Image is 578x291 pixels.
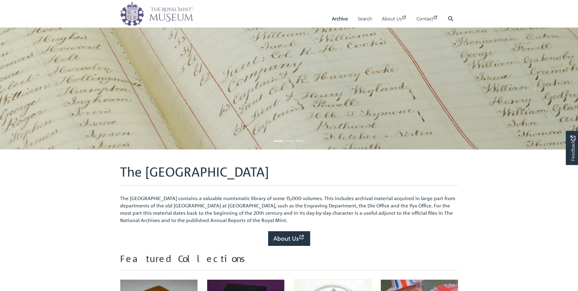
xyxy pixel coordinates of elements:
[268,231,310,246] a: About Us
[120,2,193,26] img: logo_wide.png
[491,27,578,149] a: Move to next slideshow image
[382,10,407,27] a: About Us
[120,195,458,224] p: The [GEOGRAPHIC_DATA] contains a valuable numismatic library of some 15,000 volumes. This include...
[120,164,458,185] h1: The [GEOGRAPHIC_DATA]
[120,253,458,270] h2: Featured Collections
[358,10,372,27] a: Search
[332,10,348,27] a: Archive
[417,10,438,27] a: Contact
